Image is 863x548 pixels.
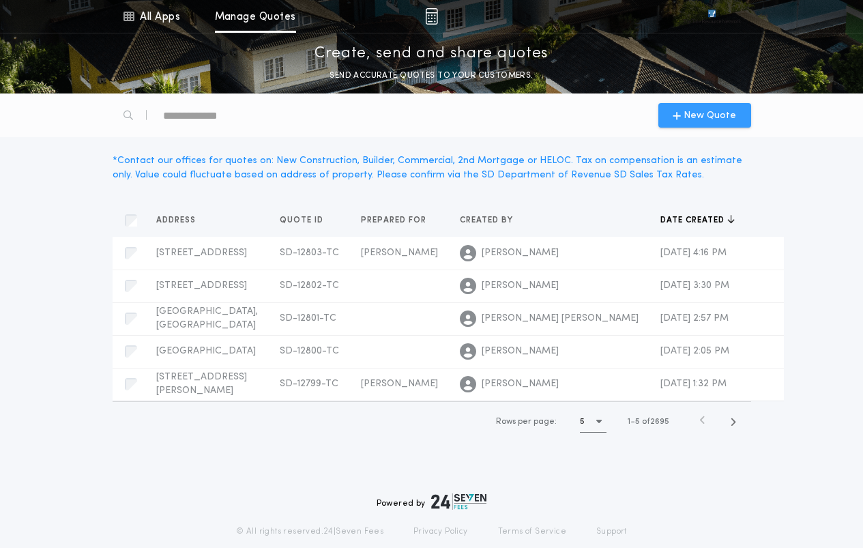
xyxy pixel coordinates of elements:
[580,411,606,433] button: 5
[361,248,438,258] span: [PERSON_NAME]
[280,379,338,389] span: SD-12799-TC
[280,313,336,323] span: SD-12801-TC
[660,214,735,227] button: Date created
[660,280,729,291] span: [DATE] 3:30 PM
[330,69,533,83] p: SEND ACCURATE QUOTES TO YOUR CUSTOMERS.
[425,8,438,25] img: img
[684,109,736,123] span: New Quote
[236,526,383,537] p: © All rights reserved. 24|Seven Fees
[496,418,557,426] span: Rows per page:
[660,215,727,226] span: Date created
[660,313,729,323] span: [DATE] 2:57 PM
[377,493,487,510] div: Powered by
[460,215,516,226] span: Created by
[156,280,247,291] span: [STREET_ADDRESS]
[280,248,339,258] span: SD-12803-TC
[156,372,247,396] span: [STREET_ADDRESS][PERSON_NAME]
[498,526,566,537] a: Terms of Service
[660,379,727,389] span: [DATE] 1:32 PM
[156,215,199,226] span: Address
[628,418,630,426] span: 1
[280,280,339,291] span: SD-12802-TC
[580,415,585,429] h1: 5
[658,103,751,128] button: New Quote
[683,10,740,23] img: vs-icon
[156,306,258,330] span: [GEOGRAPHIC_DATA], [GEOGRAPHIC_DATA]
[280,215,326,226] span: Quote ID
[113,154,751,182] div: * Contact our offices for quotes on: New Construction, Builder, Commercial, 2nd Mortgage or HELOC...
[460,214,523,227] button: Created by
[482,345,559,358] span: [PERSON_NAME]
[635,418,640,426] span: 5
[482,377,559,391] span: [PERSON_NAME]
[361,379,438,389] span: [PERSON_NAME]
[482,312,639,326] span: [PERSON_NAME] [PERSON_NAME]
[660,248,727,258] span: [DATE] 4:16 PM
[156,346,256,356] span: [GEOGRAPHIC_DATA]
[156,248,247,258] span: [STREET_ADDRESS]
[280,346,339,356] span: SD-12800-TC
[642,416,669,428] span: of 2695
[361,215,429,226] span: Prepared for
[156,214,206,227] button: Address
[431,493,487,510] img: logo
[660,346,729,356] span: [DATE] 2:05 PM
[280,214,334,227] button: Quote ID
[482,246,559,260] span: [PERSON_NAME]
[482,279,559,293] span: [PERSON_NAME]
[315,43,548,65] p: Create, send and share quotes
[413,526,468,537] a: Privacy Policy
[596,526,627,537] a: Support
